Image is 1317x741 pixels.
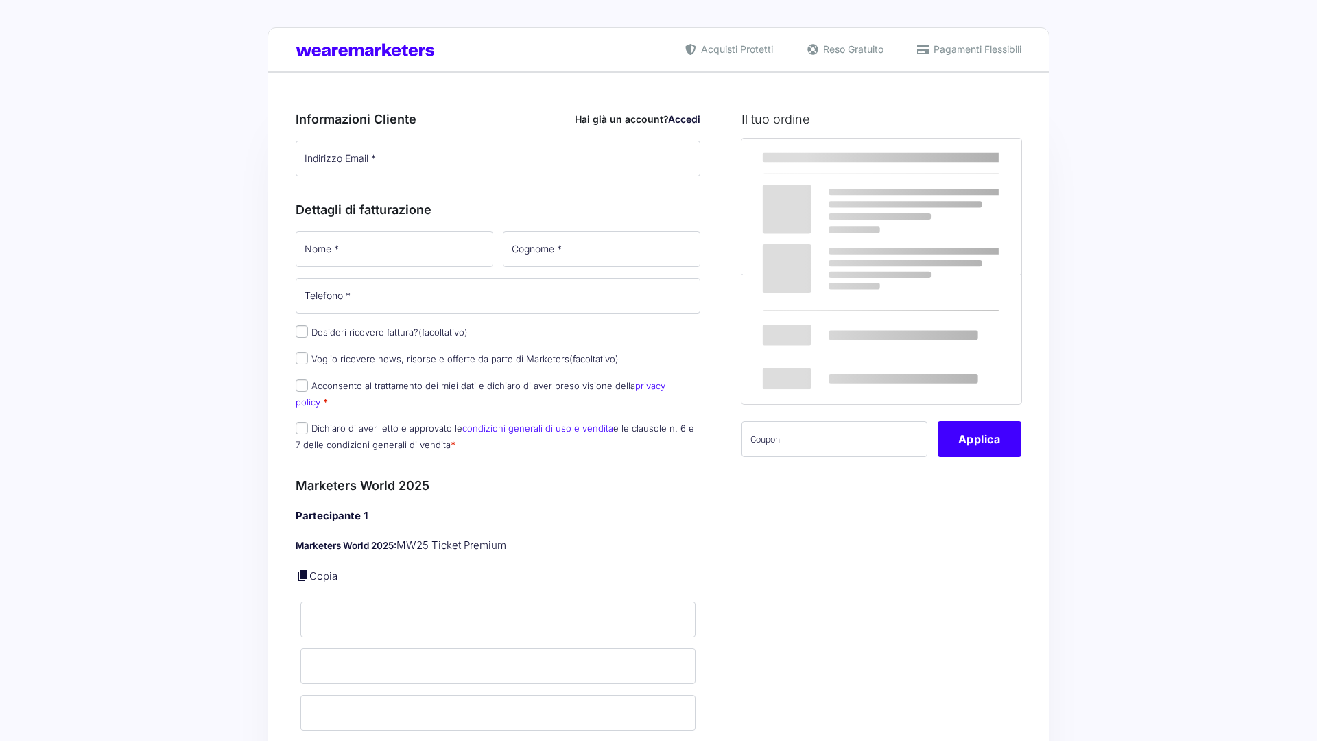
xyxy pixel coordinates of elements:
[418,327,468,338] span: (facoltativo)
[296,423,694,449] label: Dichiaro di aver letto e approvato le e le clausole n. 6 e 7 delle condizioni generali di vendita
[296,141,700,176] input: Indirizzo Email *
[938,421,1021,457] button: Applica
[296,540,396,551] strong: Marketers World 2025:
[296,231,493,267] input: Nome *
[820,42,883,56] span: Reso Gratuito
[895,139,1021,174] th: Subtotale
[296,380,665,407] a: privacy policy
[296,476,700,495] h3: Marketers World 2025
[569,353,619,364] span: (facoltativo)
[296,327,468,338] label: Desideri ricevere fattura?
[296,278,700,314] input: Telefono *
[296,538,700,554] p: MW25 Ticket Premium
[296,325,308,338] input: Desideri ricevere fattura?(facoltativo)
[296,200,700,219] h3: Dettagli di fatturazione
[462,423,613,434] a: condizioni generali di uso e vendita
[296,379,308,392] input: Acconsento al trattamento dei miei dati e dichiaro di aver preso visione dellaprivacy policy
[575,112,700,126] div: Hai già un account?
[741,421,927,457] input: Coupon
[296,422,308,434] input: Dichiaro di aver letto e approvato lecondizioni generali di uso e venditae le clausole n. 6 e 7 d...
[668,113,700,125] a: Accedi
[296,110,700,128] h3: Informazioni Cliente
[698,42,773,56] span: Acquisti Protetti
[741,174,896,231] td: Marketers World 2025 - MW25 Ticket Premium
[309,569,337,583] a: Copia
[741,231,896,274] th: Subtotale
[741,274,896,404] th: Totale
[741,139,896,174] th: Prodotto
[296,380,665,407] label: Acconsento al trattamento dei miei dati e dichiaro di aver preso visione della
[296,352,308,364] input: Voglio ricevere news, risorse e offerte da parte di Marketers(facoltativo)
[296,508,700,524] h4: Partecipante 1
[741,110,1021,128] h3: Il tuo ordine
[296,569,309,583] a: Copia i dettagli dell'acquirente
[503,231,700,267] input: Cognome *
[296,353,619,364] label: Voglio ricevere news, risorse e offerte da parte di Marketers
[930,42,1021,56] span: Pagamenti Flessibili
